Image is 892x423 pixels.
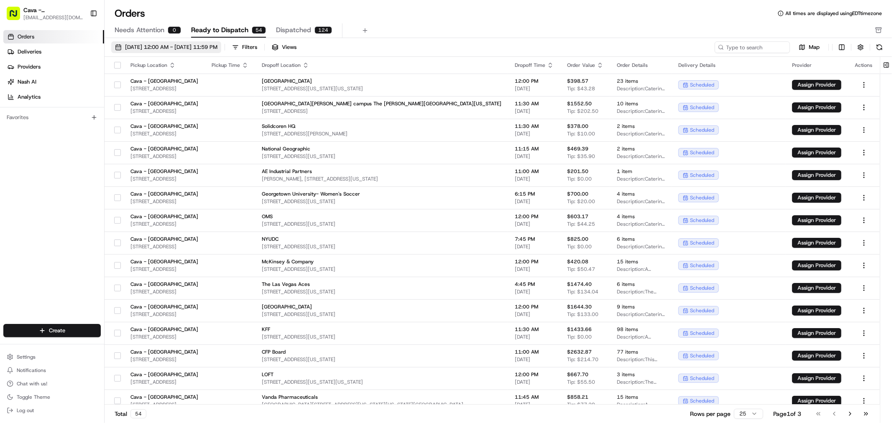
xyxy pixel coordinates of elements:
[515,130,554,137] span: [DATE]
[130,213,198,220] span: Cava - [GEOGRAPHIC_DATA]
[3,45,104,59] a: Deliveries
[130,168,198,175] span: Cava - [GEOGRAPHIC_DATA]
[23,14,83,21] span: [EMAIL_ADDRESS][DOMAIN_NAME]
[690,352,714,359] span: scheduled
[130,176,198,182] span: [STREET_ADDRESS]
[242,43,257,51] div: Filters
[792,102,841,112] button: Assign Provider
[3,90,104,104] a: Analytics
[515,198,554,205] span: [DATE]
[567,191,588,197] span: $700.00
[567,176,592,182] span: Tip: $0.00
[567,258,588,265] span: $420.08
[617,243,665,250] span: Description: Catering order for 50 people, including multiple Group Bowl Bars with options like G...
[678,62,779,69] div: Delivery Details
[17,187,64,195] span: Knowledge Base
[130,334,198,340] span: [STREET_ADDRESS]
[515,258,554,265] span: 12:00 PM
[515,288,554,295] span: [DATE]
[567,303,592,310] span: $1644.30
[792,373,841,383] button: Assign Provider
[567,371,588,378] span: $667.70
[515,266,554,273] span: [DATE]
[874,41,885,53] button: Refresh
[17,407,34,414] span: Log out
[792,125,841,135] button: Assign Provider
[262,100,501,107] span: [GEOGRAPHIC_DATA][PERSON_NAME] campus The [PERSON_NAME][GEOGRAPHIC_DATA][US_STATE]
[773,410,801,418] div: Page 1 of 3
[8,122,22,135] img: Cava Alexandria
[793,42,825,52] button: Map
[125,43,217,51] span: [DATE] 12:00 AM - [DATE] 11:59 PM
[142,82,152,92] button: Start new chat
[792,193,841,203] button: Assign Provider
[130,356,198,363] span: [STREET_ADDRESS]
[690,149,714,156] span: scheduled
[18,63,41,71] span: Providers
[130,100,198,107] span: Cava - [GEOGRAPHIC_DATA]
[3,60,104,74] a: Providers
[792,62,841,69] div: Provider
[617,191,665,197] span: 4 items
[792,351,841,361] button: Assign Provider
[17,394,50,400] span: Toggle Theme
[262,394,501,400] span: Vanda Pharmaceuticals
[130,371,198,378] span: Cava - [GEOGRAPHIC_DATA]
[130,288,198,295] span: [STREET_ADDRESS]
[515,281,554,288] span: 4:45 PM
[69,130,72,136] span: •
[69,152,72,159] span: •
[228,41,261,53] button: Filters
[130,62,198,69] div: Pickup Location
[38,80,137,88] div: Start new chat
[515,326,554,333] span: 11:30 AM
[8,33,152,47] p: Welcome 👋
[262,176,501,182] span: [PERSON_NAME], [STREET_ADDRESS][US_STATE]
[3,405,101,416] button: Log out
[17,153,23,159] img: 1736555255976-a54dd68f-1ca7-489b-9aae-adbdc363a1c4
[617,401,665,408] span: Description: A catering order for 15 people, including a Group Bowl Bar with various proteins and...
[3,3,87,23] button: Cava - [GEOGRAPHIC_DATA][EMAIL_ADDRESS][DOMAIN_NAME]
[8,188,15,194] div: 📗
[262,243,501,250] span: [STREET_ADDRESS][US_STATE]
[690,307,714,314] span: scheduled
[617,288,665,295] span: Description: The order consists of six Group Bowl Bars featuring grilled chicken and steak, with ...
[515,78,554,84] span: 12:00 PM
[8,8,25,25] img: Nash
[515,394,554,400] span: 11:45 AM
[262,153,501,160] span: [STREET_ADDRESS][US_STATE]
[690,240,714,246] span: scheduled
[567,145,588,152] span: $469.39
[23,6,83,14] span: Cava - [GEOGRAPHIC_DATA]
[130,145,198,152] span: Cava - [GEOGRAPHIC_DATA]
[617,334,665,340] span: Description: A catering order for 98 people, including various chicken, lamb, steak, and falafel ...
[130,401,198,408] span: [STREET_ADDRESS]
[130,379,198,385] span: [STREET_ADDRESS]
[792,328,841,338] button: Assign Provider
[67,183,138,199] a: 💻API Documentation
[3,378,101,390] button: Chat with us!
[71,188,77,194] div: 💻
[617,394,665,400] span: 15 items
[262,221,501,227] span: [STREET_ADDRESS][US_STATE]
[617,213,665,220] span: 4 items
[276,25,311,35] span: Dispatched
[130,258,198,265] span: Cava - [GEOGRAPHIC_DATA]
[17,354,36,360] span: Settings
[567,401,595,408] span: Tip: $77.29
[515,145,554,152] span: 11:15 AM
[111,41,221,53] button: [DATE] 12:00 AM - [DATE] 11:59 PM
[18,78,36,86] span: Nash AI
[617,168,665,175] span: 1 item
[130,108,198,115] span: [STREET_ADDRESS]
[617,153,665,160] span: Description: Catering order with Group Bowl Bars including Grilled Chicken and Falafel options fo...
[74,152,91,159] span: [DATE]
[3,364,101,376] button: Notifications
[515,100,554,107] span: 11:30 AM
[690,217,714,224] span: scheduled
[262,191,501,197] span: Georgetown University- Women's Soccer
[567,168,588,175] span: $201.50
[792,80,841,90] button: Assign Provider
[515,243,554,250] span: [DATE]
[262,326,501,333] span: KFF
